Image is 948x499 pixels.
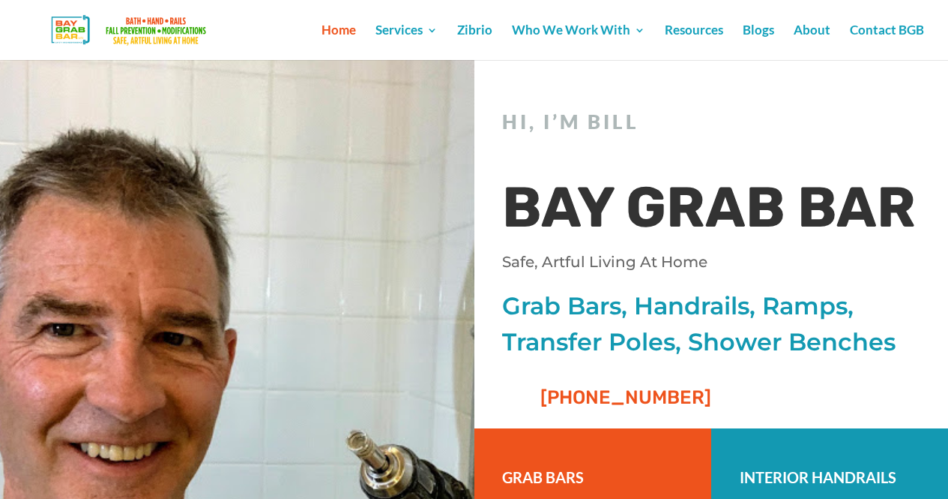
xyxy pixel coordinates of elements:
[25,11,236,50] img: Bay Grab Bar
[502,251,920,272] p: Safe, Artful Living At Home
[502,171,920,252] h1: BAY GRAB BAR
[850,25,924,60] a: Contact BGB
[457,25,492,60] a: Zibrio
[375,25,438,60] a: Services
[321,25,356,60] a: Home
[502,466,682,496] h3: GRAB BARS
[665,25,723,60] a: Resources
[512,25,645,60] a: Who We Work With
[502,110,920,141] h2: Hi, I’m Bill
[540,386,711,408] span: [PHONE_NUMBER]
[740,466,920,496] h3: INTERIOR HANDRAILS
[794,25,830,60] a: About
[743,25,774,60] a: Blogs
[502,288,920,360] p: Grab Bars, Handrails, Ramps, Transfer Poles, Shower Benches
